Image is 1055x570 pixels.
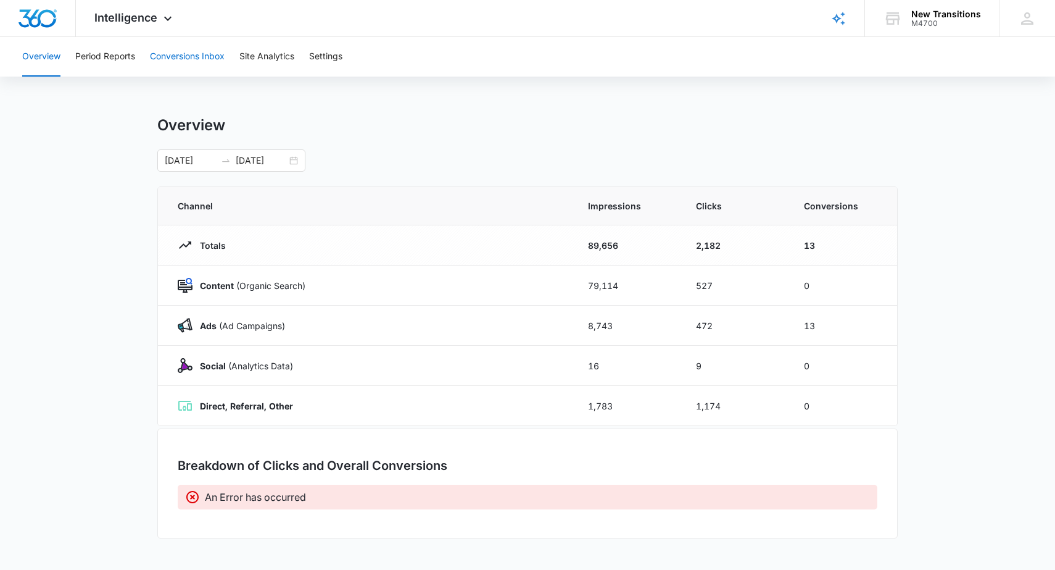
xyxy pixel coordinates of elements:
[178,456,447,475] h3: Breakdown of Clicks and Overall Conversions
[192,359,293,372] p: (Analytics Data)
[681,386,789,426] td: 1,174
[178,199,558,212] span: Channel
[911,9,981,19] div: account name
[789,266,897,306] td: 0
[588,199,666,212] span: Impressions
[573,346,681,386] td: 16
[696,199,774,212] span: Clicks
[681,346,789,386] td: 9
[75,37,135,77] button: Period Reports
[165,154,216,167] input: Start date
[205,490,306,505] p: An Error has occurred
[789,306,897,346] td: 13
[681,225,789,266] td: 2,182
[573,386,681,426] td: 1,783
[200,401,293,411] strong: Direct, Referral, Other
[192,319,285,332] p: (Ad Campaigns)
[804,199,877,212] span: Conversions
[178,358,192,373] img: Social
[309,37,342,77] button: Settings
[236,154,287,167] input: End date
[789,386,897,426] td: 0
[681,306,789,346] td: 472
[22,37,60,77] button: Overview
[157,116,225,135] h1: Overview
[789,225,897,266] td: 13
[178,318,192,333] img: Ads
[178,278,192,293] img: Content
[681,266,789,306] td: 527
[94,11,157,24] span: Intelligence
[789,346,897,386] td: 0
[911,19,981,28] div: account id
[573,266,681,306] td: 79,114
[192,239,226,252] p: Totals
[200,280,234,291] strong: Content
[200,361,226,371] strong: Social
[192,279,305,292] p: (Organic Search)
[221,156,231,166] span: to
[573,225,681,266] td: 89,656
[239,37,294,77] button: Site Analytics
[221,156,231,166] span: swap-right
[573,306,681,346] td: 8,743
[150,37,225,77] button: Conversions Inbox
[200,321,217,331] strong: Ads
